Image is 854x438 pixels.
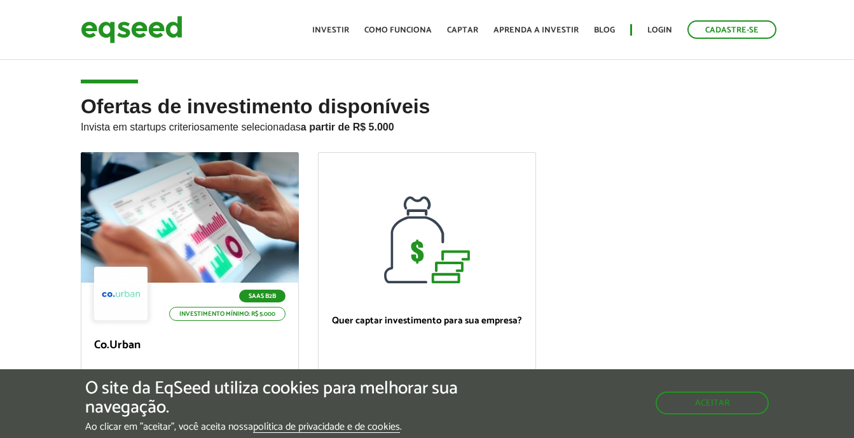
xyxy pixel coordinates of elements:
a: Blog [594,26,615,34]
p: SaaS B2B [239,290,286,302]
h2: Ofertas de investimento disponíveis [81,95,773,152]
h5: O site da EqSeed utiliza cookies para melhorar sua navegação. [85,379,495,418]
p: Quer captar investimento para sua empresa? [331,315,523,327]
p: Invista em startups criteriosamente selecionadas [81,118,773,133]
a: Cadastre-se [687,20,776,39]
a: política de privacidade e de cookies [253,422,400,433]
a: Captar [447,26,478,34]
p: Investimento mínimo: R$ 5.000 [169,307,286,321]
button: Aceitar [656,392,769,414]
a: Aprenda a investir [493,26,579,34]
img: EqSeed [81,13,183,46]
a: Como funciona [364,26,432,34]
strong: a partir de R$ 5.000 [301,122,394,132]
p: Ao clicar em "aceitar", você aceita nossa . [85,421,495,433]
a: Investir [312,26,349,34]
p: Co.Urban [94,339,286,353]
a: Login [647,26,672,34]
